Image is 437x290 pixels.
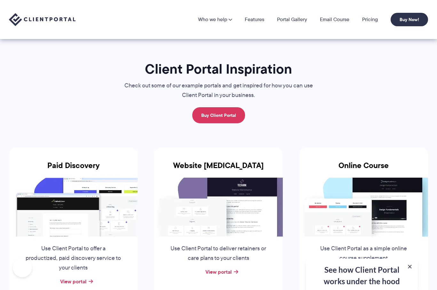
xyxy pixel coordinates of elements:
[9,161,138,178] h3: Paid Discovery
[13,258,32,277] iframe: Toggle Customer Support
[205,268,232,276] a: View portal
[391,13,428,26] a: Buy Now!
[111,60,326,77] h1: Client Portal Inspiration
[245,17,264,22] a: Features
[277,17,307,22] a: Portal Gallery
[25,244,122,273] p: Use Client Portal to offer a productized, paid discovery service to your clients
[299,161,428,178] h3: Online Course
[192,107,245,123] a: Buy Client Portal
[60,278,86,285] a: View portal
[154,161,283,178] h3: Website [MEDICAL_DATA]
[170,244,267,263] p: Use Client Portal to deliver retainers or care plans to your clients
[111,81,326,100] p: Check out some of our example portals and get inspired for how you can use Client Portal in your ...
[320,17,349,22] a: Email Course
[362,17,378,22] a: Pricing
[315,244,412,263] p: Use Client Portal as a simple online course supplement
[198,17,232,22] a: Who we help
